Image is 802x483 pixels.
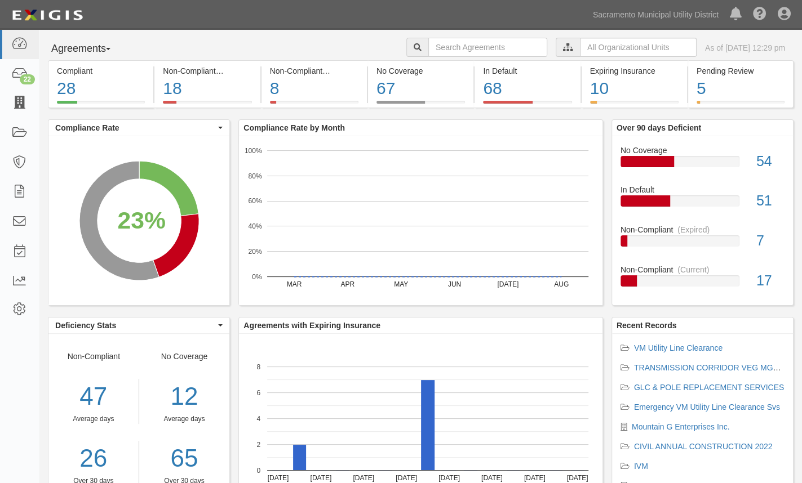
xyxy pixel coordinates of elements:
div: Non-Compliant (Current) [163,65,251,77]
div: No Coverage [612,145,793,156]
img: logo-5460c22ac91f19d4615b14bd174203de0afe785f0fc80cf4dbbc73dc1793850b.png [8,5,86,25]
div: 7 [748,231,793,251]
text: 0% [252,272,262,280]
a: In Default68 [475,101,580,110]
a: CIVIL ANNUAL CONSTRUCTION 2022 [634,442,773,451]
button: Agreements [48,38,132,60]
a: 65 [148,441,221,476]
div: In Default [483,65,571,77]
div: 12 [148,379,221,414]
a: No Coverage54 [621,145,785,185]
a: Pending Review5 [688,101,794,110]
i: Help Center - Complianz [753,8,766,21]
div: No Coverage [376,65,465,77]
div: (Expired) [677,224,710,235]
div: Average days [48,414,139,424]
a: Non-Compliant(Expired)7 [621,224,785,264]
text: 20% [249,248,262,256]
div: Non-Compliant [612,224,793,235]
text: [DATE] [353,474,375,482]
span: Deficiency Stats [55,320,215,331]
text: APR [341,280,355,288]
div: As of [DATE] 12:29 pm [705,42,785,53]
div: 67 [376,77,465,101]
div: Average days [148,414,221,424]
a: IVM [634,462,648,471]
text: 6 [257,388,261,396]
a: Non-Compliant(Current)18 [154,101,260,110]
b: Recent Records [617,321,677,330]
div: (Current) [677,264,709,275]
text: [DATE] [498,280,519,288]
div: Non-Compliant (Expired) [270,65,358,77]
text: 2 [257,440,261,448]
div: 28 [57,77,145,101]
div: Compliant [57,65,145,77]
text: 4 [257,414,261,422]
div: In Default [612,184,793,195]
div: 23% [117,203,165,237]
text: 8 [257,363,261,370]
text: MAR [287,280,302,288]
div: 8 [270,77,358,101]
div: 10 [590,77,679,101]
div: Non-Compliant [612,264,793,275]
text: 0 [257,466,261,474]
div: (Expired) [327,65,359,77]
text: MAY [394,280,408,288]
button: Deficiency Stats [48,317,229,333]
a: Emergency VM Utility Line Clearance Svs [634,402,780,412]
b: Over 90 days Deficient [617,123,701,132]
div: 51 [748,191,793,211]
text: [DATE] [524,474,546,482]
div: 18 [163,77,251,101]
a: 26 [48,441,139,476]
text: JUN [448,280,461,288]
text: [DATE] [438,474,460,482]
svg: A chart. [48,136,229,305]
a: In Default51 [621,184,785,224]
a: Sacramento Municipal Utility District [587,3,724,26]
div: 54 [748,151,793,172]
text: [DATE] [481,474,503,482]
text: [DATE] [268,474,289,482]
text: 40% [249,222,262,230]
input: All Organizational Units [580,38,697,57]
a: Mountain G Enterprises Inc. [632,422,730,431]
a: VM Utility Line Clearance [634,343,723,352]
a: Compliant28 [48,101,153,110]
div: Expiring Insurance [590,65,679,77]
text: 100% [245,146,262,154]
text: 60% [249,197,262,205]
div: 68 [483,77,571,101]
div: Pending Review [697,65,785,77]
text: [DATE] [396,474,417,482]
div: 5 [697,77,785,101]
div: 17 [748,271,793,291]
svg: A chart. [239,136,602,305]
text: AUG [554,280,569,288]
div: 22 [20,74,35,84]
a: Non-Compliant(Expired)8 [262,101,367,110]
a: Expiring Insurance10 [582,101,687,110]
a: No Coverage67 [368,101,473,110]
b: Compliance Rate by Month [243,123,345,132]
div: (Current) [220,65,252,77]
span: Compliance Rate [55,122,215,133]
b: Agreements with Expiring Insurance [243,321,380,330]
a: GLC & POLE REPLACEMENT SERVICES [634,383,784,392]
input: Search Agreements [428,38,547,57]
text: 80% [249,172,262,180]
button: Compliance Rate [48,120,229,136]
text: [DATE] [311,474,332,482]
a: Non-Compliant(Current)17 [621,264,785,296]
text: [DATE] [567,474,588,482]
div: 47 [48,379,139,414]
